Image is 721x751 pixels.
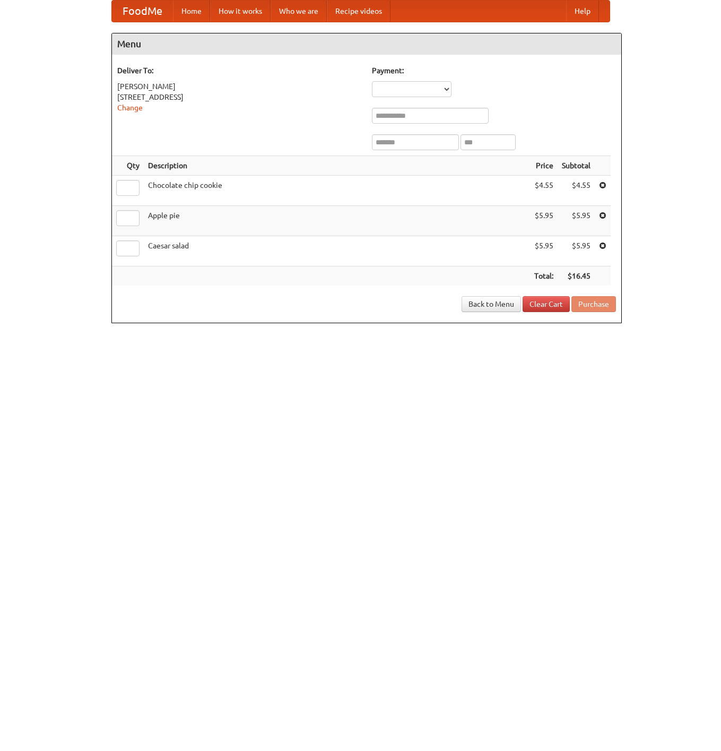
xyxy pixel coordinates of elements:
[523,296,570,312] a: Clear Cart
[117,92,361,102] div: [STREET_ADDRESS]
[530,176,558,206] td: $4.55
[530,236,558,266] td: $5.95
[112,156,144,176] th: Qty
[558,206,595,236] td: $5.95
[117,81,361,92] div: [PERSON_NAME]
[117,103,143,112] a: Change
[558,266,595,286] th: $16.45
[566,1,599,22] a: Help
[210,1,271,22] a: How it works
[558,156,595,176] th: Subtotal
[530,206,558,236] td: $5.95
[144,156,530,176] th: Description
[271,1,327,22] a: Who we are
[372,65,616,76] h5: Payment:
[144,206,530,236] td: Apple pie
[462,296,521,312] a: Back to Menu
[558,176,595,206] td: $4.55
[530,266,558,286] th: Total:
[117,65,361,76] h5: Deliver To:
[144,236,530,266] td: Caesar salad
[558,236,595,266] td: $5.95
[112,33,621,55] h4: Menu
[327,1,390,22] a: Recipe videos
[530,156,558,176] th: Price
[571,296,616,312] button: Purchase
[173,1,210,22] a: Home
[112,1,173,22] a: FoodMe
[144,176,530,206] td: Chocolate chip cookie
